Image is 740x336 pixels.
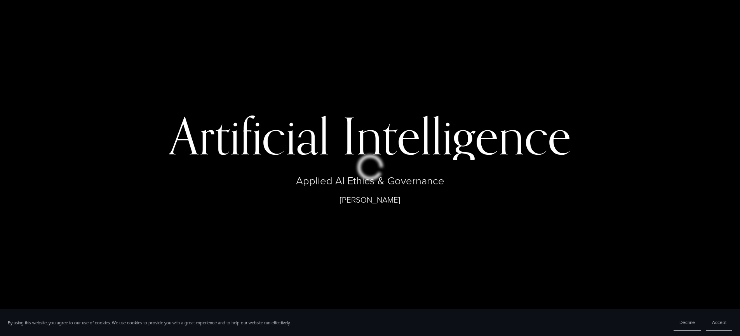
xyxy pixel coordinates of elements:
p: By using this website, you agree to our use of cookies. We use cookies to provide you with a grea... [8,320,290,326]
p: [PERSON_NAME] [80,194,659,205]
span: Decline [679,319,695,325]
button: Accept [706,315,732,331]
p: Applied AI Ethics & Governance [80,173,659,187]
span: Accept [712,319,726,325]
button: Decline [674,315,701,331]
div: Intelligence [342,112,571,160]
div: Artificial [169,112,329,160]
